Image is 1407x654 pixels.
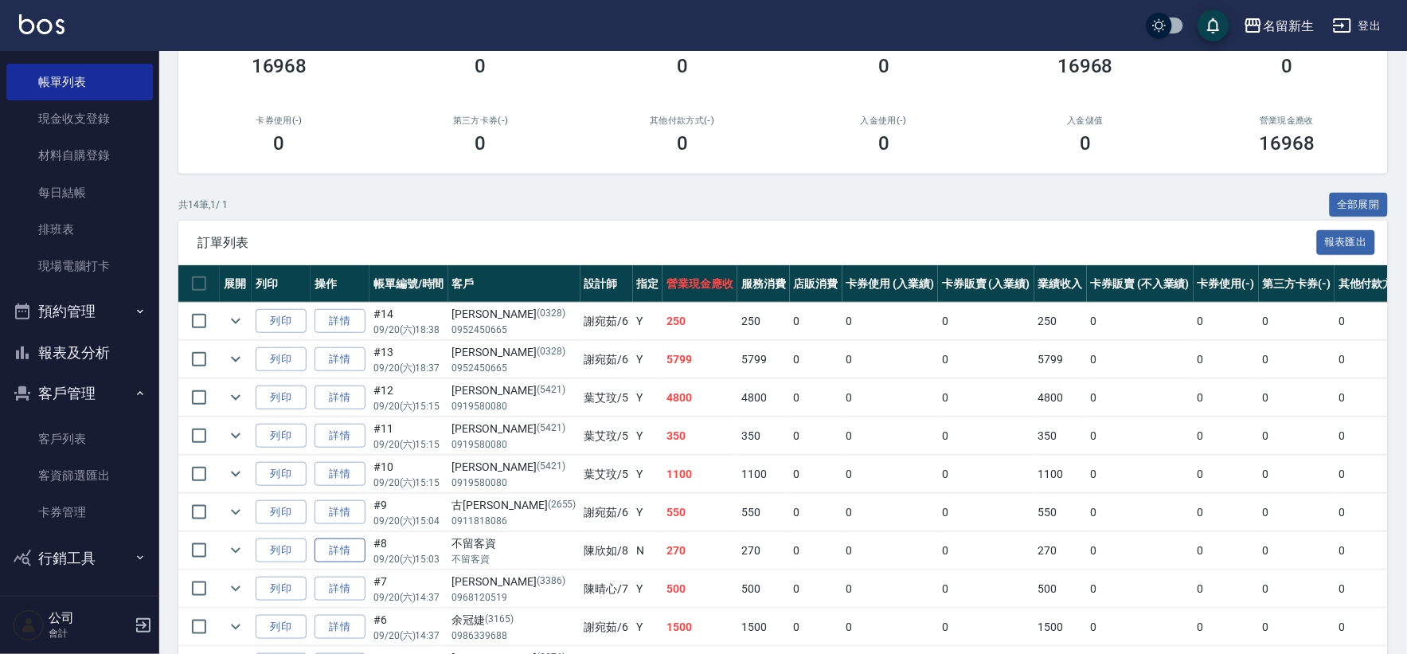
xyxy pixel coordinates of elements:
[369,417,448,455] td: #11
[662,494,737,531] td: 550
[737,532,790,570] td: 270
[1034,341,1087,378] td: 5799
[1194,303,1259,340] td: 0
[662,417,737,455] td: 350
[452,323,576,337] p: 0952450665
[399,116,562,126] h2: 第三方卡券(-)
[677,55,688,77] h3: 0
[790,532,842,570] td: 0
[1080,132,1091,155] h3: 0
[373,399,444,413] p: 09/20 (六) 15:15
[677,132,688,155] h3: 0
[1194,456,1259,493] td: 0
[452,590,576,605] p: 0968120519
[938,532,1034,570] td: 0
[1087,379,1194,417] td: 0
[256,424,307,448] button: 列印
[1034,303,1087,340] td: 250
[452,552,576,566] p: 不留客資
[178,198,228,212] p: 共 14 筆, 1 / 1
[633,456,663,493] td: Y
[1317,230,1376,255] button: 報表匯出
[1194,341,1259,378] td: 0
[790,417,842,455] td: 0
[537,382,565,399] p: (5421)
[315,500,365,525] a: 詳情
[662,609,737,646] td: 1500
[938,609,1034,646] td: 0
[1259,379,1335,417] td: 0
[6,174,153,211] a: 每日結帳
[373,476,444,490] p: 09/20 (六) 15:15
[790,379,842,417] td: 0
[842,570,939,608] td: 0
[842,609,939,646] td: 0
[1194,265,1259,303] th: 卡券使用(-)
[369,532,448,570] td: #8
[537,421,565,437] p: (5421)
[6,137,153,174] a: 材料自購登錄
[19,14,64,34] img: Logo
[452,437,576,452] p: 0919580080
[224,424,248,448] button: expand row
[537,306,565,323] p: (0328)
[256,500,307,525] button: 列印
[315,309,365,334] a: 詳情
[452,459,576,476] div: [PERSON_NAME]
[790,265,842,303] th: 店販消費
[49,626,130,640] p: 會計
[633,609,663,646] td: Y
[1259,570,1335,608] td: 0
[662,532,737,570] td: 270
[1087,494,1194,531] td: 0
[1087,609,1194,646] td: 0
[580,609,633,646] td: 謝宛茹 /6
[6,64,153,100] a: 帳單列表
[452,574,576,590] div: [PERSON_NAME]
[452,306,576,323] div: [PERSON_NAME]
[256,615,307,640] button: 列印
[6,373,153,414] button: 客戶管理
[1330,193,1389,217] button: 全部展開
[802,116,965,126] h2: 入金使用(-)
[1034,456,1087,493] td: 1100
[1034,570,1087,608] td: 500
[369,303,448,340] td: #14
[662,379,737,417] td: 4800
[737,456,790,493] td: 1100
[274,132,285,155] h3: 0
[1087,456,1194,493] td: 0
[633,265,663,303] th: 指定
[1194,417,1259,455] td: 0
[197,116,361,126] h2: 卡券使用(-)
[1194,532,1259,570] td: 0
[315,462,365,487] a: 詳情
[197,235,1317,251] span: 訂單列表
[252,265,311,303] th: 列印
[369,494,448,531] td: #9
[580,456,633,493] td: 葉艾玟 /5
[633,494,663,531] td: Y
[1034,609,1087,646] td: 1500
[878,132,889,155] h3: 0
[224,462,248,486] button: expand row
[452,361,576,375] p: 0952450665
[256,386,307,410] button: 列印
[315,347,365,372] a: 詳情
[842,303,939,340] td: 0
[315,577,365,601] a: 詳情
[369,570,448,608] td: #7
[938,341,1034,378] td: 0
[6,494,153,531] a: 卡券管理
[452,497,576,514] div: 古[PERSON_NAME]
[790,341,842,378] td: 0
[256,309,307,334] button: 列印
[1198,10,1229,41] button: save
[224,309,248,333] button: expand row
[448,265,580,303] th: 客戶
[224,577,248,601] button: expand row
[1259,265,1335,303] th: 第三方卡券(-)
[1260,132,1315,155] h3: 16968
[256,577,307,601] button: 列印
[452,344,576,361] div: [PERSON_NAME]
